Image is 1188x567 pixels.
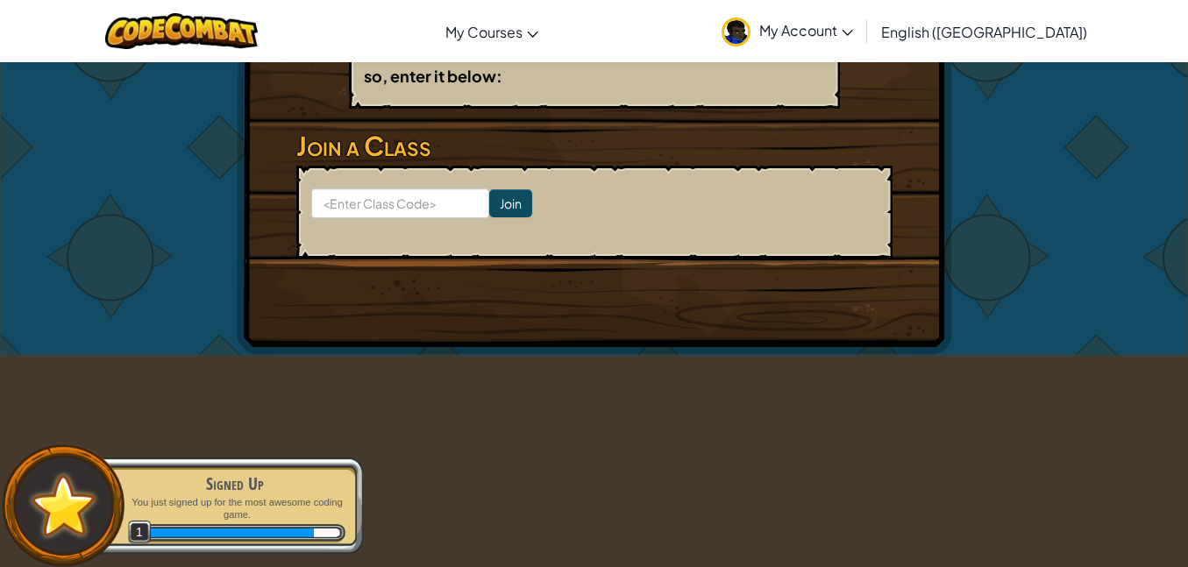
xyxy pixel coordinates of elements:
img: default.png [24,466,103,544]
img: CodeCombat logo [105,13,259,49]
span: My Account [759,21,853,39]
div: Signed Up [124,471,345,496]
input: <Enter Class Code> [311,188,489,218]
p: You just signed up for the most awesome coding game. [124,496,345,521]
span: 1 [128,521,152,544]
img: avatar [722,18,751,46]
a: My Account [713,4,862,59]
a: My Courses [437,8,547,55]
span: English ([GEOGRAPHIC_DATA]) [881,23,1087,41]
h3: Join a Class [296,126,893,166]
span: My Courses [445,23,523,41]
a: English ([GEOGRAPHIC_DATA]) [872,8,1096,55]
input: Join [489,189,532,217]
